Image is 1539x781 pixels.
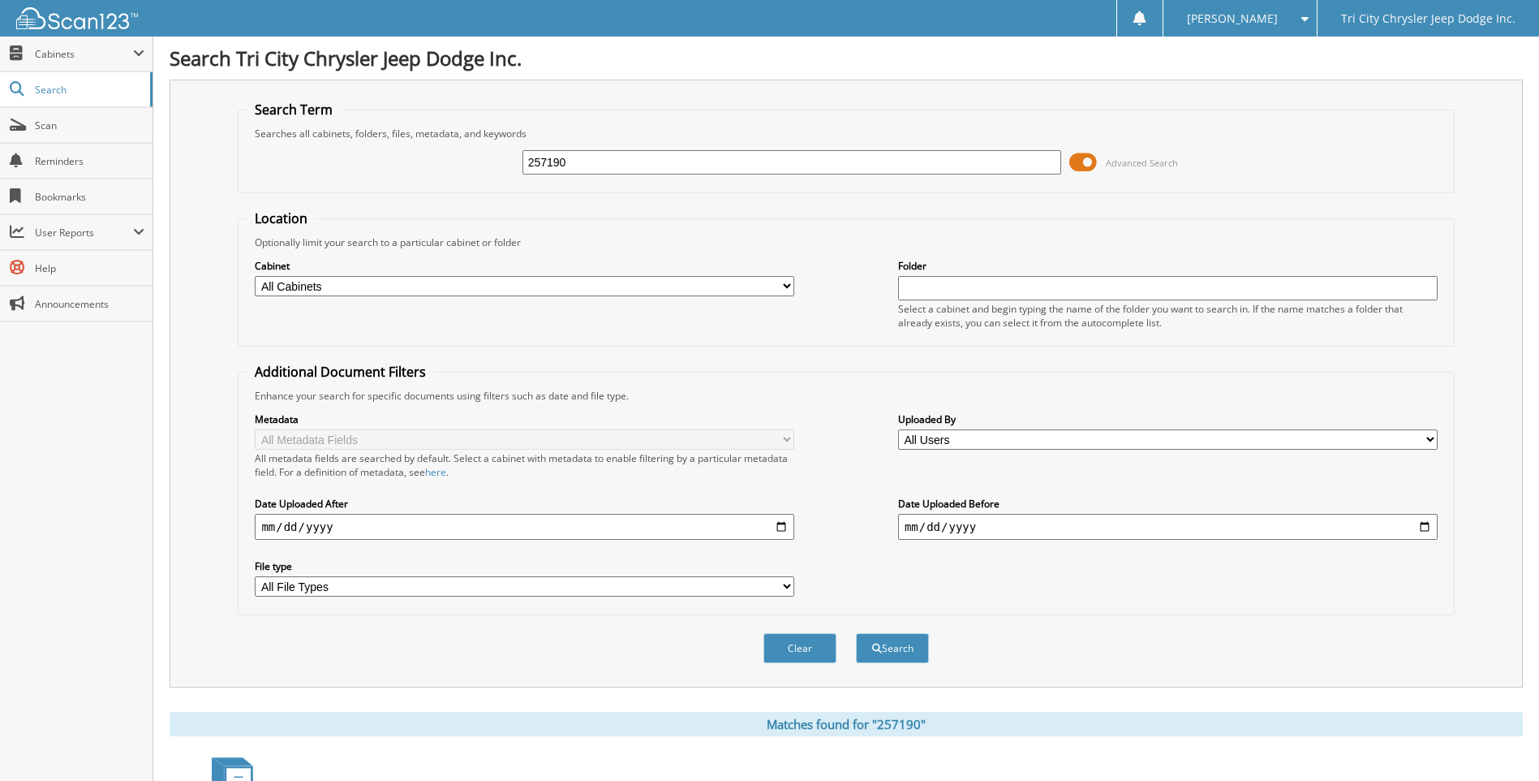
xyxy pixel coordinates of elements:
legend: Location [247,209,316,227]
span: Help [35,261,144,275]
label: Metadata [255,412,794,426]
label: Uploaded By [898,412,1438,426]
span: Search [35,83,142,97]
legend: Search Term [247,101,341,119]
input: start [255,514,794,540]
div: Select a cabinet and begin typing the name of the folder you want to search in. If the name match... [898,302,1438,330]
button: Search [856,633,929,663]
legend: Additional Document Filters [247,363,434,381]
label: Cabinet [255,259,794,273]
img: scan123-logo-white.svg [16,7,138,29]
label: Folder [898,259,1438,273]
a: here [425,465,446,479]
span: [PERSON_NAME] [1187,14,1278,24]
label: File type [255,559,794,573]
div: Searches all cabinets, folders, files, metadata, and keywords [247,127,1445,140]
input: end [898,514,1438,540]
h1: Search Tri City Chrysler Jeep Dodge Inc. [170,45,1523,71]
span: Announcements [35,297,144,311]
label: Date Uploaded After [255,497,794,511]
div: Enhance your search for specific documents using filters such as date and file type. [247,389,1445,403]
div: All metadata fields are searched by default. Select a cabinet with metadata to enable filtering b... [255,451,794,479]
span: Scan [35,119,144,132]
button: Clear [763,633,836,663]
div: Matches found for "257190" [170,712,1523,736]
span: Advanced Search [1106,157,1178,169]
span: User Reports [35,226,133,239]
label: Date Uploaded Before [898,497,1438,511]
div: Optionally limit your search to a particular cabinet or folder [247,235,1445,249]
span: Bookmarks [35,190,144,204]
span: Reminders [35,154,144,168]
span: Cabinets [35,47,133,61]
span: Tri City Chrysler Jeep Dodge Inc. [1341,14,1515,24]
